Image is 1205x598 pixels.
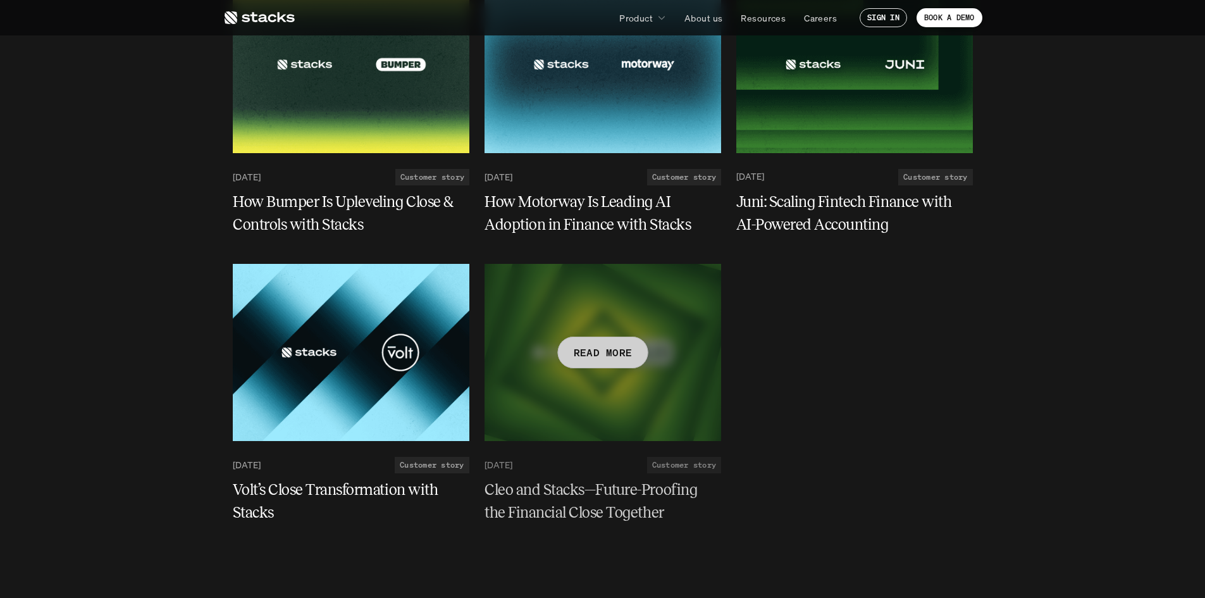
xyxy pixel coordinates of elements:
[741,11,786,25] p: Resources
[733,6,793,29] a: Resources
[736,190,973,236] a: Juni: Scaling Fintech Finance with AI-Powered Accounting
[736,169,973,185] a: [DATE]Customer story
[867,13,899,22] p: SIGN IN
[652,461,715,470] h2: Customer story
[860,8,907,27] a: SIGN IN
[233,190,454,236] h5: How Bumper Is Upleveling Close & Controls with Stacks
[684,11,722,25] p: About us
[233,190,469,236] a: How Bumper Is Upleveling Close & Controls with Stacks
[485,457,721,473] a: [DATE]Customer story
[804,11,837,25] p: Careers
[233,169,469,185] a: [DATE]Customer story
[485,190,706,236] h5: How Motorway Is Leading AI Adoption in Finance with Stacks
[736,190,958,236] h5: Juni: Scaling Fintech Finance with AI-Powered Accounting
[485,169,721,185] a: [DATE]Customer story
[233,478,469,524] a: Volt’s Close Transformation with Stacks
[677,6,730,29] a: About us
[924,13,975,22] p: BOOK A DEMO
[485,460,512,471] p: [DATE]
[573,344,632,362] p: READ MORE
[917,8,982,27] a: BOOK A DEMO
[233,460,261,471] p: [DATE]
[736,171,764,182] p: [DATE]
[400,461,464,470] h2: Customer story
[619,11,653,25] p: Product
[485,478,706,524] h5: Cleo and Stacks—Future-Proofing the Financial Close Together
[485,264,721,441] a: READ MORE
[233,171,261,182] p: [DATE]
[796,6,844,29] a: Careers
[233,478,454,524] h5: Volt’s Close Transformation with Stacks
[233,457,469,473] a: [DATE]Customer story
[485,171,512,182] p: [DATE]
[190,57,244,67] a: Privacy Policy
[485,478,721,524] a: Cleo and Stacks—Future-Proofing the Financial Close Together
[400,173,464,182] h2: Customer story
[652,173,715,182] h2: Customer story
[485,190,721,236] a: How Motorway Is Leading AI Adoption in Finance with Stacks
[903,173,967,182] h2: Customer story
